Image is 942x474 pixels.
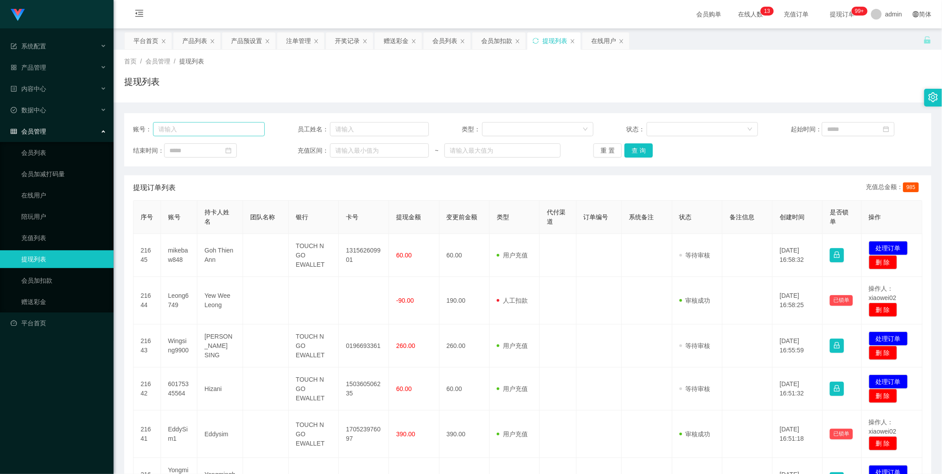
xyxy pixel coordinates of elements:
[869,285,896,301] span: 操作人：xiaowei02
[869,346,897,360] button: 删 除
[11,64,17,71] i: 图标: appstore-o
[161,234,197,277] td: mikebaw848
[830,209,848,225] span: 是否锁单
[339,411,389,458] td: 170523976097
[133,182,176,193] span: 提现订单列表
[396,252,412,259] span: 60.00
[346,213,358,221] span: 卡号
[133,411,161,458] td: 21641
[462,125,483,134] span: 类型：
[298,125,330,134] span: 员工姓名：
[330,143,429,158] input: 请输入最小值为
[289,324,339,367] td: TOUCH N GO EWALLET
[168,213,181,221] span: 账号
[747,126,753,133] i: 图标: down
[515,39,520,44] i: 图标: close
[866,182,922,193] div: 充值总金额：
[440,411,490,458] td: 390.00
[250,213,275,221] span: 团队名称
[133,125,153,134] span: 账号：
[339,367,389,411] td: 150360506235
[21,250,106,268] a: 提现列表
[869,419,896,435] span: 操作人：xiaowei02
[761,7,773,16] sup: 13
[11,86,17,92] i: 图标: profile
[133,32,158,49] div: 平台首页
[923,36,931,44] i: 图标: unlock
[440,324,490,367] td: 260.00
[197,411,243,458] td: Eddysim
[547,209,565,225] span: 代付渠道
[583,126,588,133] i: 图标: down
[21,144,106,162] a: 会员列表
[11,314,106,332] a: 图标: dashboard平台首页
[791,125,822,134] span: 起始时间：
[396,385,412,392] span: 60.00
[619,39,624,44] i: 图标: close
[11,85,46,92] span: 内容中心
[903,182,919,192] span: 985
[161,39,166,44] i: 图标: close
[145,58,170,65] span: 会员管理
[679,431,710,438] span: 审核成功
[444,143,561,158] input: 请输入最大值为
[396,213,421,221] span: 提现金额
[830,339,844,353] button: 图标: lock
[869,241,908,255] button: 处理订单
[141,213,153,221] span: 序号
[679,297,710,304] span: 审核成功
[869,375,908,389] button: 处理订单
[429,146,444,155] span: ~
[542,32,567,49] div: 提现列表
[21,272,106,289] a: 会员加扣款
[570,39,575,44] i: 图标: close
[497,213,509,221] span: 类型
[11,43,46,50] span: 系统配置
[773,234,823,277] td: [DATE] 16:58:32
[11,43,17,49] i: 图标: form
[679,342,710,349] span: 等待审核
[869,436,897,450] button: 删 除
[584,213,608,221] span: 订单编号
[883,126,889,132] i: 图标: calendar
[767,7,770,16] p: 3
[624,143,653,158] button: 查 询
[11,107,46,114] span: 数据中心
[21,229,106,247] a: 充值列表
[133,234,161,277] td: 21645
[773,324,823,367] td: [DATE] 16:55:59
[830,429,853,439] button: 已锁单
[21,293,106,311] a: 赠送彩金
[265,39,270,44] i: 图标: close
[197,234,243,277] td: Goh Thien Ann
[460,39,465,44] i: 图标: close
[197,277,243,324] td: Yew Wee Leong
[826,11,860,17] span: 提现订单
[497,431,528,438] span: 用户充值
[773,367,823,411] td: [DATE] 16:51:32
[780,11,813,17] span: 充值订单
[335,32,360,49] div: 开奖记录
[296,213,308,221] span: 银行
[179,58,204,65] span: 提现列表
[440,367,490,411] td: 60.00
[679,252,710,259] span: 等待审核
[314,39,319,44] i: 图标: close
[830,295,853,306] button: 已锁单
[396,431,415,438] span: 390.00
[734,11,767,17] span: 在线人数
[497,252,528,259] span: 用户充值
[396,297,414,304] span: -90.00
[11,64,46,71] span: 产品管理
[161,367,197,411] td: 60175345564
[124,0,154,29] i: 图标: menu-fold
[396,342,415,349] span: 260.00
[497,385,528,392] span: 用户充值
[339,234,389,277] td: 131562609901
[133,324,161,367] td: 21643
[481,32,512,49] div: 会员加扣款
[629,213,654,221] span: 系统备注
[289,234,339,277] td: TOUCH N GO EWALLET
[852,7,867,16] sup: 1131
[21,186,106,204] a: 在线用户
